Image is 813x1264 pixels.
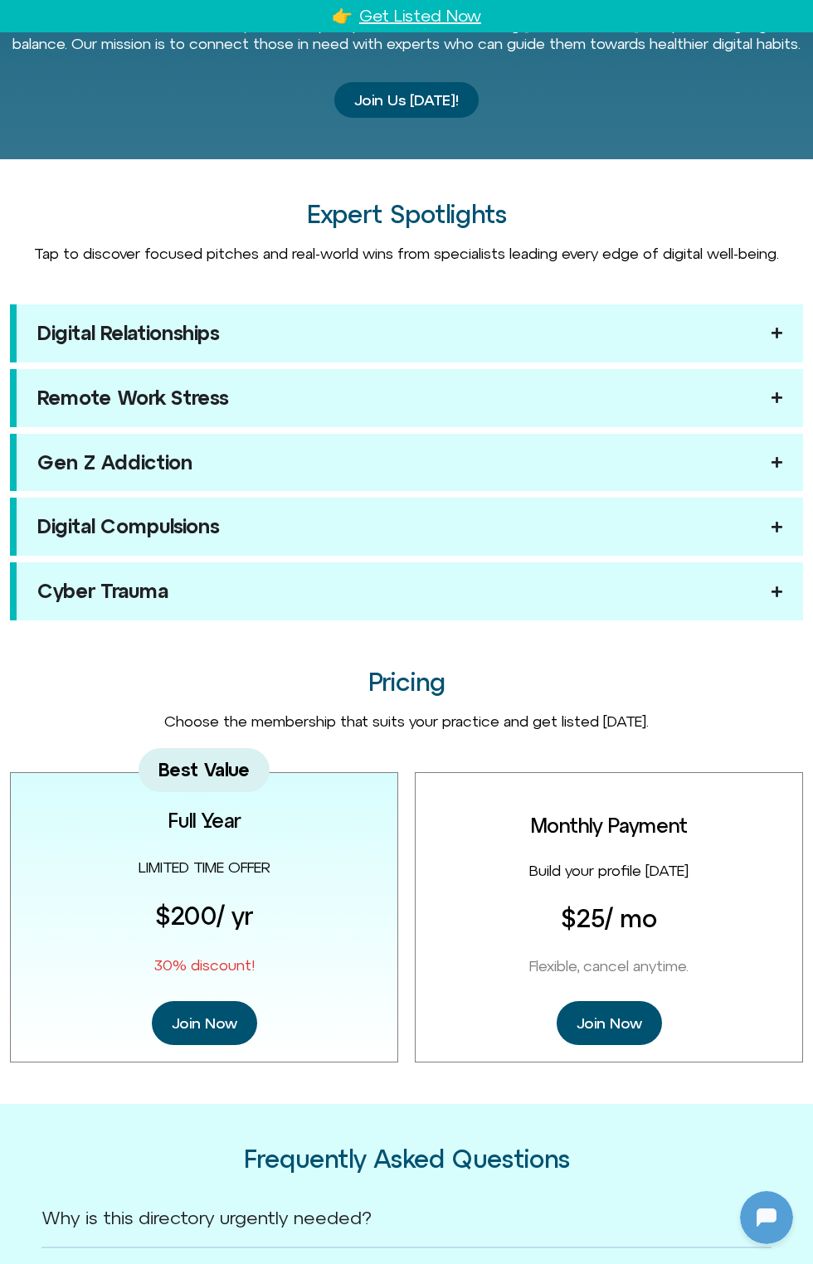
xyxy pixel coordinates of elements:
[334,82,479,119] a: Join Us [DATE]!
[155,902,253,930] h1: $200
[37,390,228,406] div: Remote Work Stress
[354,92,459,109] span: Join Us [DATE]!
[10,304,803,620] div: Accordion. Open links with Enter or Space, close with Escape, and navigate with Arrow Keys
[217,902,253,930] span: / yr
[740,1191,793,1244] iframe: Botpress
[41,1189,772,1249] summary: Why is this directory urgently needed?
[577,1011,642,1035] span: Join Now
[561,905,657,932] h1: $25
[139,748,270,792] a: Best Value
[10,562,803,620] summary: Cyber Trauma
[34,245,779,262] span: Tap to discover focused pitches and real-world wins from specialists leading every edge of digita...
[10,668,803,696] h2: Pricing
[172,1011,237,1035] span: Join Now
[168,809,241,831] h3: Full Year
[152,1001,257,1045] a: Join Now
[10,201,803,228] h2: Expert Spotlights
[37,455,192,471] div: Gen Z Addiction
[605,904,657,932] span: / mo
[10,434,803,492] summary: Gen Z Addiction
[10,369,803,427] summary: Remote Work Stress
[37,518,219,535] div: Digital Compulsions
[332,6,353,25] a: 👉
[531,814,688,836] h3: Monthly Payment
[158,758,250,782] span: Best Value
[41,1210,372,1227] div: Why is this directory urgently needed?
[557,1001,662,1045] a: Join Now
[37,325,219,342] div: Digital Relationships
[139,858,270,876] span: LIMITED TIME OFFER
[10,304,803,362] summary: Digital Relationships
[10,498,803,556] summary: Digital Compulsions
[41,1145,772,1173] h2: Frequently Asked Questions
[37,583,168,600] div: Cyber Trauma
[12,17,801,52] span: Offline Now is the first directory exclusively for professionals addressing [MEDICAL_DATA] and pr...
[529,862,689,879] span: Build your profile [DATE]
[154,956,255,974] span: 30% discount!
[359,6,481,25] a: Get Listed Now
[529,957,689,975] span: Flexible, cancel anytime.
[10,712,803,731] div: Choose the membership that suits your practice and get listed [DATE].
